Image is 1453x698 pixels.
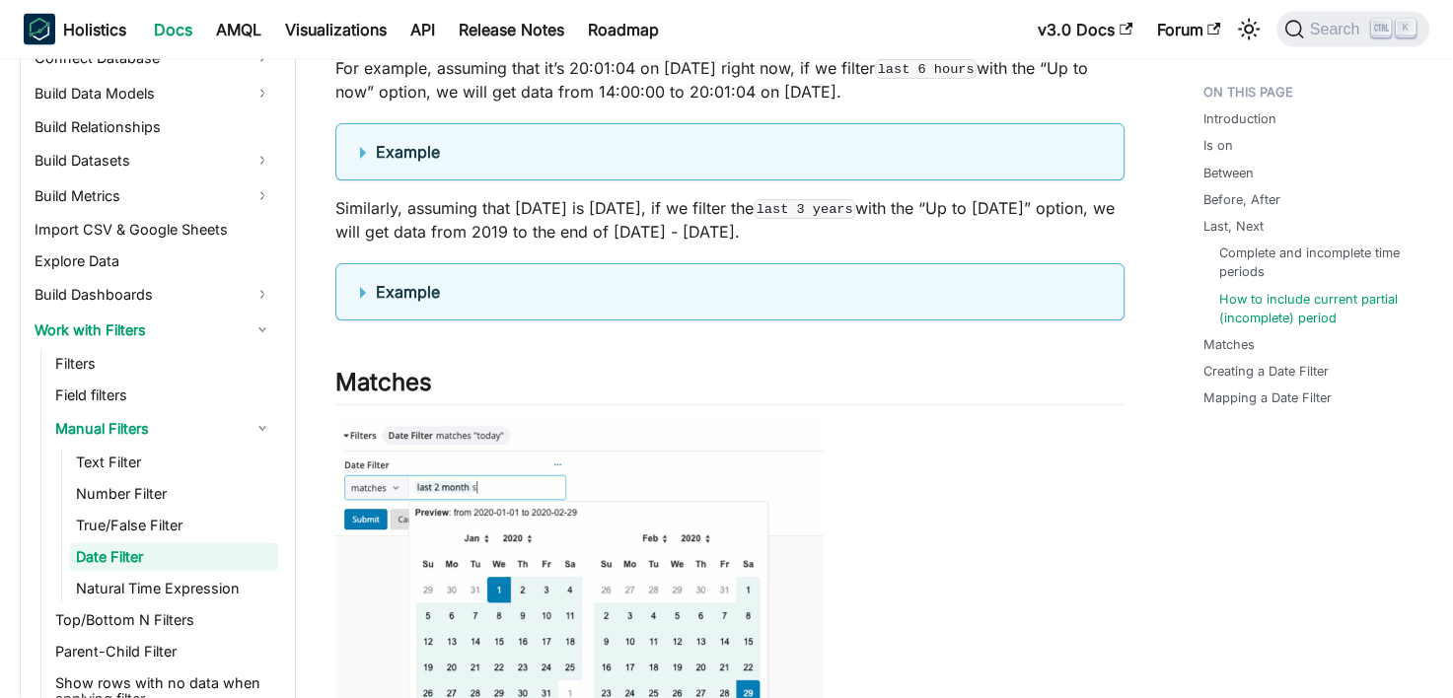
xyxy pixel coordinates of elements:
[360,280,1100,304] summary: Example
[376,282,440,302] b: Example
[29,78,278,109] a: Build Data Models
[1233,14,1265,45] button: Switch between dark and light mode (currently light mode)
[1203,190,1280,209] a: Before, After
[29,314,278,346] a: Work with Filters
[70,449,278,476] a: Text Filter
[1203,335,1255,354] a: Matches
[29,216,278,244] a: Import CSV & Google Sheets
[70,543,278,571] a: Date Filter
[447,14,576,45] a: Release Notes
[49,638,278,665] a: Parent-Child Filter
[49,382,278,409] a: Field filters
[29,279,278,311] a: Build Dashboards
[754,199,855,219] code: last 3 years
[875,59,977,79] code: last 6 hours
[29,247,278,275] a: Explore Data
[576,14,671,45] a: Roadmap
[1144,14,1232,45] a: Forum
[1203,136,1233,155] a: Is on
[29,180,278,212] a: Build Metrics
[1219,244,1414,281] a: Complete and incomplete time periods
[29,145,278,176] a: Build Datasets
[204,14,273,45] a: AMQL
[70,480,278,508] a: Number Filter
[335,56,1125,104] p: For example, assuming that it’s 20:01:04 on [DATE] right now, if we filter with the “Up to now” o...
[1276,12,1429,47] button: Search (Ctrl+K)
[29,113,278,141] a: Build Relationships
[1203,362,1329,381] a: Creating a Date Filter
[273,14,399,45] a: Visualizations
[1203,217,1264,236] a: Last, Next
[1219,290,1414,327] a: How to include current partial (incomplete) period
[399,14,447,45] a: API
[142,14,204,45] a: Docs
[24,14,126,45] a: HolisticsHolistics
[335,196,1125,244] p: Similarly, assuming that [DATE] is [DATE], if we filter the with the “Up to [DATE]” option, we wi...
[376,142,440,162] b: Example
[1203,388,1332,407] a: Mapping a Date Filter
[335,368,1125,405] h2: Matches
[70,512,278,539] a: True/False Filter
[24,14,55,45] img: Holistics
[49,606,278,634] a: Top/Bottom N Filters
[1203,164,1254,182] a: Between
[1026,14,1144,45] a: v3.0 Docs
[1203,109,1276,128] a: Introduction
[1396,20,1416,37] kbd: K
[360,140,1100,164] summary: Example
[49,350,278,378] a: Filters
[1304,21,1372,38] span: Search
[70,575,278,602] a: Natural Time Expression
[49,413,278,445] a: Manual Filters
[63,18,126,41] b: Holistics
